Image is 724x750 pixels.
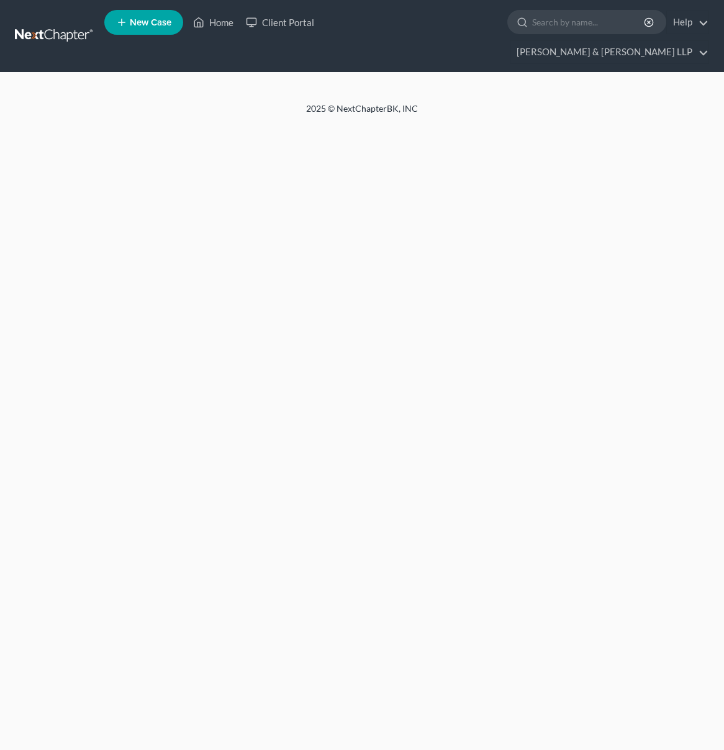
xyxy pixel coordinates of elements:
[532,11,646,34] input: Search by name...
[187,11,240,34] a: Home
[510,41,708,63] a: [PERSON_NAME] & [PERSON_NAME] LLP
[130,18,171,27] span: New Case
[64,102,660,125] div: 2025 © NextChapterBK, INC
[240,11,320,34] a: Client Portal
[667,11,708,34] a: Help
